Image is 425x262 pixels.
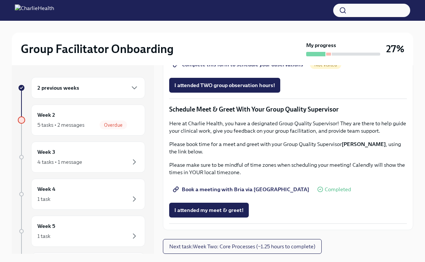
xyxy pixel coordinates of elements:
[18,105,145,136] a: Week 25 tasks • 2 messagesOverdue
[174,206,244,214] span: I attended my meet & greet!
[169,105,407,114] p: Schedule Meet & Greet With Your Group Quality Supervisor
[37,121,84,129] div: 5 tasks • 2 messages
[37,185,56,193] h6: Week 4
[306,42,336,49] strong: My progress
[37,84,79,92] h6: 2 previous weeks
[15,4,54,16] img: CharlieHealth
[169,243,315,250] span: Next task : Week Two: Core Processes (~1.25 hours to complete)
[169,161,407,176] p: Please make sure to be mindful of time zones when scheduling your meeting! Calendly will show the...
[169,203,249,218] button: I attended my meet & greet!
[21,42,174,56] h2: Group Facilitator Onboarding
[31,77,145,99] div: 2 previous weeks
[37,158,82,166] div: 4 tasks • 1 message
[37,148,55,156] h6: Week 3
[169,140,407,155] p: Please book time for a meet and greet with your Group Quality Supervisor , using the link below.
[100,122,127,128] span: Overdue
[174,186,309,193] span: Book a meeting with Bria via [GEOGRAPHIC_DATA]
[18,142,145,173] a: Week 34 tasks • 1 message
[37,195,50,203] div: 1 task
[169,120,407,135] p: Here at Charlie Health, you have a designated Group Quality Supervisor! They are there to help gu...
[37,232,50,240] div: 1 task
[386,42,404,56] h3: 27%
[325,187,351,192] span: Completed
[18,179,145,210] a: Week 41 task
[37,222,55,230] h6: Week 5
[342,141,386,147] strong: [PERSON_NAME]
[174,82,275,89] span: I attended TWO group observation hours!
[169,78,280,93] button: I attended TWO group observation hours!
[37,111,55,119] h6: Week 2
[18,216,145,247] a: Week 51 task
[169,182,314,197] a: Book a meeting with Bria via [GEOGRAPHIC_DATA]
[163,239,322,254] button: Next task:Week Two: Core Processes (~1.25 hours to complete)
